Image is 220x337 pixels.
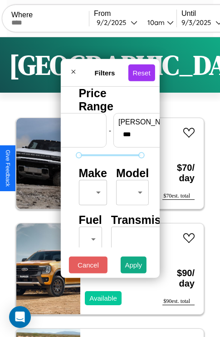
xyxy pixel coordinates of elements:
[121,257,147,273] button: Apply
[162,259,195,298] h3: $ 90 / day
[89,292,117,304] p: Available
[109,124,111,136] p: -
[9,306,31,328] div: Open Intercom Messenger
[143,18,167,27] div: 10am
[116,167,149,180] h4: Model
[81,69,128,76] h4: Filters
[181,18,215,27] div: 9 / 3 / 2025
[24,118,102,126] label: min price
[97,18,131,27] div: 9 / 2 / 2025
[94,10,176,18] label: From
[11,11,89,19] label: Where
[140,18,176,27] button: 10am
[162,154,195,193] h3: $ 70 / day
[5,150,11,187] div: Give Feedback
[111,213,184,227] h4: Transmission
[78,87,141,113] h4: Price Range
[69,257,108,273] button: Cancel
[118,118,196,126] label: [PERSON_NAME]
[162,193,195,200] div: $ 70 est. total
[162,298,195,305] div: $ 90 est. total
[94,18,140,27] button: 9/2/2025
[78,167,107,180] h4: Make
[128,64,155,81] button: Reset
[78,213,102,227] h4: Fuel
